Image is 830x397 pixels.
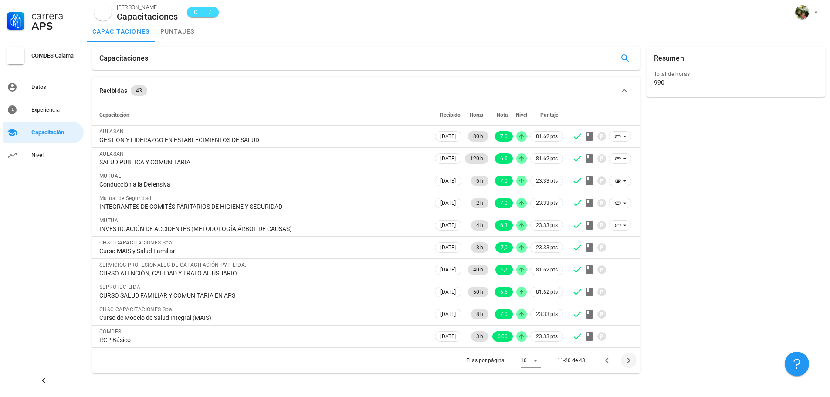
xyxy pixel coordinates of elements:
[476,220,483,231] span: 4 h
[440,176,456,186] span: [DATE]
[94,3,112,21] div: avatar
[440,287,456,297] span: [DATE]
[440,309,456,319] span: [DATE]
[536,332,558,341] span: 23.33 pts
[31,52,80,59] div: COMDES Calama
[521,356,527,364] div: 10
[99,47,148,70] div: Capacitaciones
[476,176,483,186] span: 6 h
[99,217,121,224] span: MUTUAL
[500,287,508,297] span: 6.6
[521,353,541,367] div: 10Filas por página:
[476,198,483,208] span: 2 h
[536,154,558,163] span: 81.62 pts
[99,203,426,210] div: INTEGRANTES DE COMITÉS PARITARIOS DE HIGIENE Y SEGURIDAD
[99,158,426,166] div: SALUD PÚBLICA Y COMUNITARIA
[440,132,456,141] span: [DATE]
[433,105,463,126] th: Recibido
[99,112,129,118] span: Capacitación
[87,21,155,42] a: capacitaciones
[99,314,426,322] div: Curso de Modelo de Salud Integral (MAIS)
[599,353,615,368] button: Página anterior
[99,86,127,95] div: Recibidas
[500,176,508,186] span: 7.0
[473,131,483,142] span: 80 h
[490,105,515,126] th: Nota
[31,106,80,113] div: Experiencia
[536,221,558,230] span: 23.33 pts
[440,112,461,118] span: Recibido
[476,331,483,342] span: 3 h
[516,112,527,118] span: Nivel
[536,288,558,296] span: 81.62 pts
[654,70,818,78] div: Total de horas
[3,99,84,120] a: Experiencia
[466,348,541,373] div: Filas por página:
[501,265,508,275] span: 6,7
[31,84,80,91] div: Datos
[515,105,528,126] th: Nivel
[621,353,637,368] button: Página siguiente
[501,242,508,253] span: 7,0
[31,129,80,136] div: Capacitación
[440,332,456,341] span: [DATE]
[99,151,124,157] span: AULASAN
[470,153,483,164] span: 120 h
[3,122,84,143] a: Capacitación
[497,112,508,118] span: Nota
[500,131,508,142] span: 7.0
[540,112,558,118] span: Puntaje
[117,12,178,21] div: Capacitaciones
[473,287,483,297] span: 60 h
[557,356,585,364] div: 11-20 de 43
[31,10,80,21] div: Carrera
[192,8,199,17] span: C
[473,265,483,275] span: 40 h
[440,265,456,275] span: [DATE]
[99,247,426,255] div: Curso MAIS y Salud Familiar
[536,132,558,141] span: 81.62 pts
[99,292,426,299] div: CURSO SALUD FAMILIAR Y COMUNITARIA EN APS
[795,5,809,19] div: avatar
[528,105,565,126] th: Puntaje
[476,242,483,253] span: 8 h
[99,129,124,135] span: AULASAN
[92,77,640,105] button: Recibidas 43
[536,176,558,185] span: 23.33 pts
[440,243,456,252] span: [DATE]
[99,336,426,344] div: RCP Básico
[99,136,426,144] div: GESTION Y LIDERAZGO EN ESTABLECIMIENTOS DE SALUD
[99,329,121,335] span: COMDES
[470,112,483,118] span: Horas
[500,153,508,164] span: 6.6
[3,145,84,166] a: Nivel
[476,309,483,319] span: 8 h
[136,85,142,96] span: 43
[99,195,152,201] span: Mutual de Seguridad
[536,265,558,274] span: 81.62 pts
[207,8,213,17] span: 7
[440,154,456,163] span: [DATE]
[440,221,456,230] span: [DATE]
[99,306,172,312] span: CH&C CAPACITACIONES Spa
[654,78,664,86] div: 990
[99,225,426,233] div: INVESTIGACIÓN DE ACCIDENTES (METODOLOGÍA ÁRBOL DE CAUSAS)
[155,21,200,42] a: puntajes
[31,21,80,31] div: APS
[92,105,433,126] th: Capacitación
[536,243,558,252] span: 23.33 pts
[99,240,172,246] span: CH&C CAPACITACIONES Spa
[498,331,508,342] span: 6,00
[500,220,508,231] span: 6.3
[99,284,140,290] span: SEPROTEC LTDA
[654,47,684,70] div: Resumen
[117,3,178,12] div: [PERSON_NAME]
[99,173,121,179] span: MUTUAL
[500,309,508,319] span: 7.0
[99,269,426,277] div: CURSO ATENCIÓN, CALIDAD Y TRATO AL USUARIO
[536,199,558,207] span: 23.33 pts
[31,152,80,159] div: Nivel
[99,180,426,188] div: Conducción a la Defensiva
[99,262,247,268] span: SERVICIOS PROFESIONALES DE CAPACITACIÓN PYP LTDA.
[440,198,456,208] span: [DATE]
